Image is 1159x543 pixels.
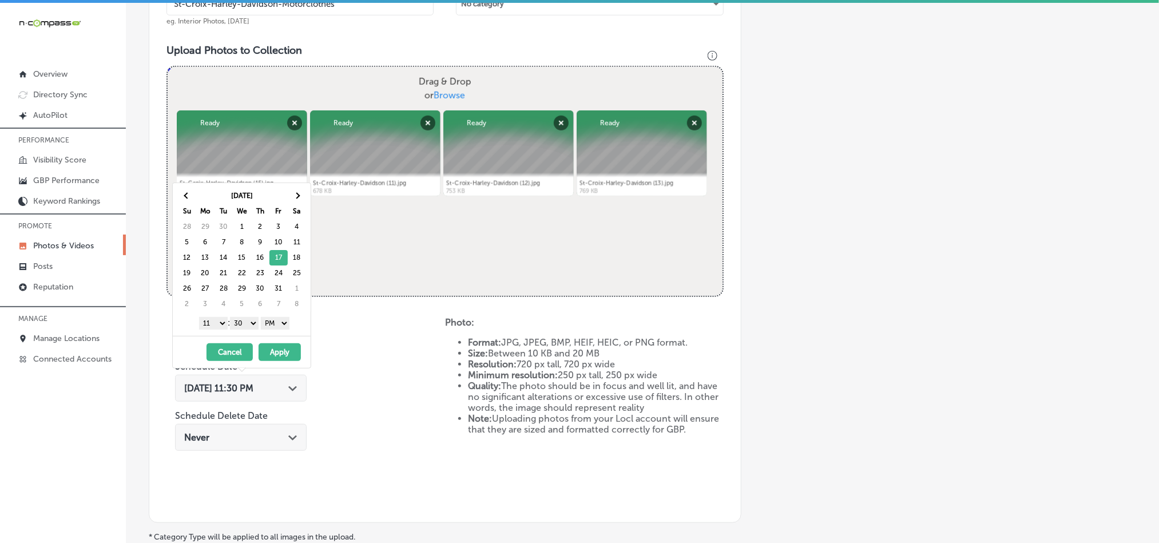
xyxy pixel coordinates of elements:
[207,343,253,361] button: Cancel
[33,90,88,100] p: Directory Sync
[196,188,288,204] th: [DATE]
[468,337,501,348] strong: Format:
[288,204,306,219] th: Sa
[215,219,233,235] td: 30
[288,235,306,250] td: 11
[33,69,68,79] p: Overview
[288,265,306,281] td: 25
[269,296,288,312] td: 7
[178,281,196,296] td: 26
[33,261,53,271] p: Posts
[233,219,251,235] td: 1
[178,265,196,281] td: 19
[33,110,68,120] p: AutoPilot
[178,250,196,265] td: 12
[468,381,501,391] strong: Quality:
[184,383,253,394] span: [DATE] 11:30 PM
[196,219,215,235] td: 29
[196,296,215,312] td: 3
[233,296,251,312] td: 5
[215,281,233,296] td: 28
[288,281,306,296] td: 1
[251,219,269,235] td: 2
[468,348,488,359] strong: Size:
[468,337,724,348] li: JPG, JPEG, BMP, HEIF, HEIC, or PNG format.
[178,296,196,312] td: 2
[269,265,288,281] td: 24
[33,282,73,292] p: Reputation
[33,176,100,185] p: GBP Performance
[233,204,251,219] th: We
[178,235,196,250] td: 5
[288,296,306,312] td: 8
[468,359,517,370] strong: Resolution:
[288,219,306,235] td: 4
[33,196,100,206] p: Keyword Rankings
[269,235,288,250] td: 10
[468,381,724,413] li: The photo should be in focus and well lit, and have no significant alterations or excessive use o...
[215,250,233,265] td: 14
[178,219,196,235] td: 28
[166,44,724,57] h3: Upload Photos to Collection
[251,265,269,281] td: 23
[215,296,233,312] td: 4
[468,413,492,424] strong: Note:
[175,410,268,421] label: Schedule Delete Date
[251,204,269,219] th: Th
[196,265,215,281] td: 20
[33,241,94,251] p: Photos & Videos
[414,70,476,107] label: Drag & Drop or
[468,359,724,370] li: 720 px tall, 720 px wide
[468,370,724,381] li: 250 px tall, 250 px wide
[233,265,251,281] td: 22
[233,235,251,250] td: 8
[468,413,724,435] li: Uploading photos from your Locl account will ensure that they are sized and formatted correctly f...
[18,18,81,29] img: 660ab0bf-5cc7-4cb8-ba1c-48b5ae0f18e60NCTV_CLogo_TV_Black_-500x88.png
[445,317,474,328] strong: Photo:
[269,250,288,265] td: 17
[33,354,112,364] p: Connected Accounts
[251,296,269,312] td: 6
[33,334,100,343] p: Manage Locations
[251,235,269,250] td: 9
[178,204,196,219] th: Su
[269,219,288,235] td: 3
[215,235,233,250] td: 7
[269,281,288,296] td: 31
[166,17,249,25] span: eg. Interior Photos, [DATE]
[468,348,724,359] li: Between 10 KB and 20 MB
[196,204,215,219] th: Mo
[215,204,233,219] th: Tu
[233,250,251,265] td: 15
[288,250,306,265] td: 18
[196,281,215,296] td: 27
[215,265,233,281] td: 21
[251,250,269,265] td: 16
[33,155,86,165] p: Visibility Score
[177,314,311,331] div: :
[196,250,215,265] td: 13
[251,281,269,296] td: 30
[434,90,465,101] span: Browse
[233,281,251,296] td: 29
[468,370,558,381] strong: Minimum resolution:
[269,204,288,219] th: Fr
[259,343,301,361] button: Apply
[196,235,215,250] td: 6
[184,432,209,443] span: Never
